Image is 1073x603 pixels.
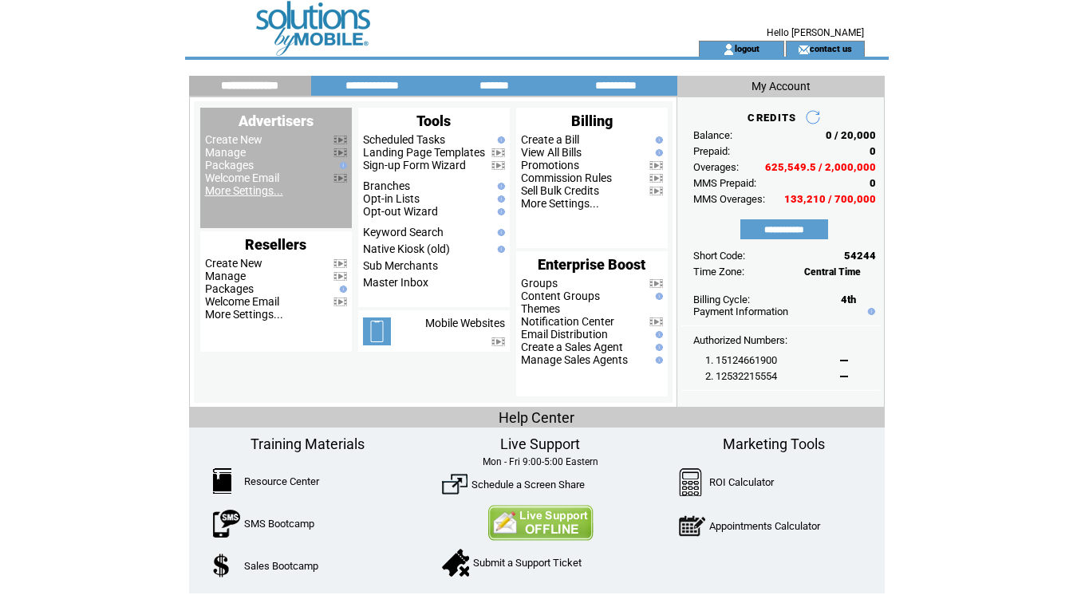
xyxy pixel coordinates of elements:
[649,161,663,170] img: video.png
[521,341,623,353] a: Create a Sales Agent
[363,276,428,289] a: Master Inbox
[333,148,347,157] img: video.png
[363,317,391,345] img: mobile-websites.png
[205,184,283,197] a: More Settings...
[864,308,875,315] img: help.gif
[213,510,240,538] img: SMSBootcamp.png
[333,136,347,144] img: video.png
[244,560,318,572] a: Sales Bootcamp
[652,331,663,338] img: help.gif
[491,337,505,346] img: video.png
[205,133,262,146] a: Create New
[844,250,876,262] span: 54244
[765,161,876,173] span: 625,549.5 / 2,000,000
[491,148,505,157] img: video.png
[494,229,505,236] img: help.gif
[245,236,306,253] span: Resellers
[333,174,347,183] img: video.png
[244,518,314,530] a: SMS Bootcamp
[521,171,612,184] a: Commission Rules
[205,146,246,159] a: Manage
[870,145,876,157] span: 0
[735,43,759,53] a: logout
[521,277,558,290] a: Groups
[538,256,645,273] span: Enterprise Boost
[521,146,582,159] a: View All Bills
[798,43,810,56] img: contact_us_icon.gif
[767,27,864,38] span: Hello [PERSON_NAME]
[205,270,246,282] a: Manage
[336,286,347,293] img: help.gif
[205,308,283,321] a: More Settings...
[521,197,599,210] a: More Settings...
[500,436,580,452] span: Live Support
[521,302,560,315] a: Themes
[521,290,600,302] a: Content Groups
[205,282,254,295] a: Packages
[494,246,505,253] img: help.gif
[363,259,438,272] a: Sub Merchants
[363,146,485,159] a: Landing Page Templates
[363,159,466,171] a: Sign-up Form Wizard
[571,112,613,129] span: Billing
[244,475,319,487] a: Resource Center
[784,193,876,205] span: 133,210 / 700,000
[841,294,856,305] span: 4th
[693,161,739,173] span: Overages:
[693,177,756,189] span: MMS Prepaid:
[205,171,279,184] a: Welcome Email
[521,159,579,171] a: Promotions
[649,279,663,288] img: video.png
[333,298,347,306] img: video.png
[652,149,663,156] img: help.gif
[471,479,585,491] a: Schedule a Screen Share
[442,471,467,497] img: ScreenShare.png
[363,179,410,192] a: Branches
[213,468,231,494] img: ResourceCenter.png
[205,257,262,270] a: Create New
[693,334,787,346] span: Authorized Numbers:
[494,183,505,190] img: help.gif
[748,112,796,124] span: CREDITS
[649,174,663,183] img: video.png
[652,136,663,144] img: help.gif
[709,520,820,532] a: Appointments Calculator
[693,250,745,262] span: Short Code:
[494,136,505,144] img: help.gif
[705,370,777,382] span: 2. 12532215554
[499,409,574,426] span: Help Center
[693,193,765,205] span: MMS Overages:
[213,554,231,577] img: SalesBootcamp.png
[693,129,732,141] span: Balance:
[205,159,254,171] a: Packages
[652,344,663,351] img: help.gif
[491,161,505,170] img: video.png
[494,195,505,203] img: help.gif
[521,184,599,197] a: Sell Bulk Credits
[693,294,750,305] span: Billing Cycle:
[473,557,582,569] a: Submit a Support Ticket
[826,129,876,141] span: 0 / 20,000
[679,468,703,496] img: Calculator.png
[416,112,451,129] span: Tools
[693,266,744,278] span: Time Zone:
[709,476,774,488] a: ROI Calculator
[705,354,777,366] span: 1. 15124661900
[649,187,663,195] img: video.png
[679,512,705,540] img: AppointmentCalc.png
[521,328,608,341] a: Email Distribution
[494,208,505,215] img: help.gif
[239,112,314,129] span: Advertisers
[810,43,852,53] a: contact us
[250,436,365,452] span: Training Materials
[363,133,445,146] a: Scheduled Tasks
[521,315,614,328] a: Notification Center
[425,317,505,329] a: Mobile Websites
[649,317,663,326] img: video.png
[521,133,579,146] a: Create a Bill
[693,305,788,317] a: Payment Information
[652,357,663,364] img: help.gif
[336,162,347,169] img: help.gif
[363,205,438,218] a: Opt-out Wizard
[521,353,628,366] a: Manage Sales Agents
